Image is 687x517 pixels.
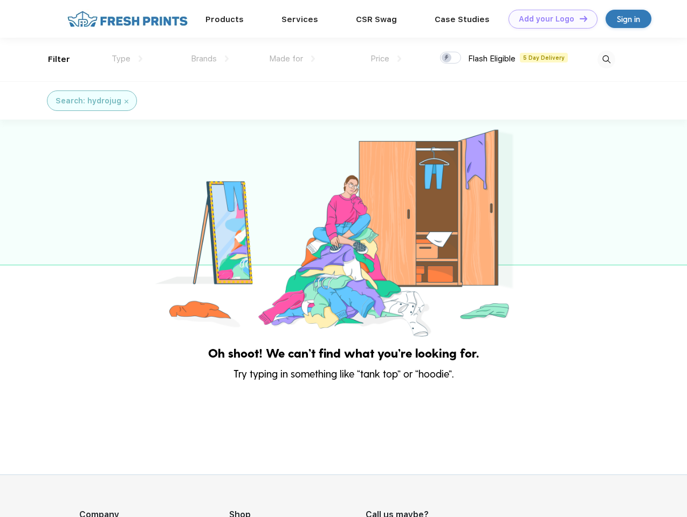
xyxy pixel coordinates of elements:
[269,54,303,64] span: Made for
[48,53,70,66] div: Filter
[311,55,315,62] img: dropdown.png
[112,54,130,64] span: Type
[580,16,587,22] img: DT
[125,100,128,103] img: filter_cancel.svg
[139,55,142,62] img: dropdown.png
[370,54,389,64] span: Price
[191,54,217,64] span: Brands
[617,13,640,25] div: Sign in
[468,54,516,64] span: Flash Eligible
[56,95,121,107] div: Search: hydrojug
[597,51,615,68] img: desktop_search.svg
[205,15,244,24] a: Products
[225,55,229,62] img: dropdown.png
[64,10,191,29] img: fo%20logo%202.webp
[606,10,651,28] a: Sign in
[520,53,568,62] span: 5 Day Delivery
[519,15,574,24] div: Add your Logo
[397,55,401,62] img: dropdown.png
